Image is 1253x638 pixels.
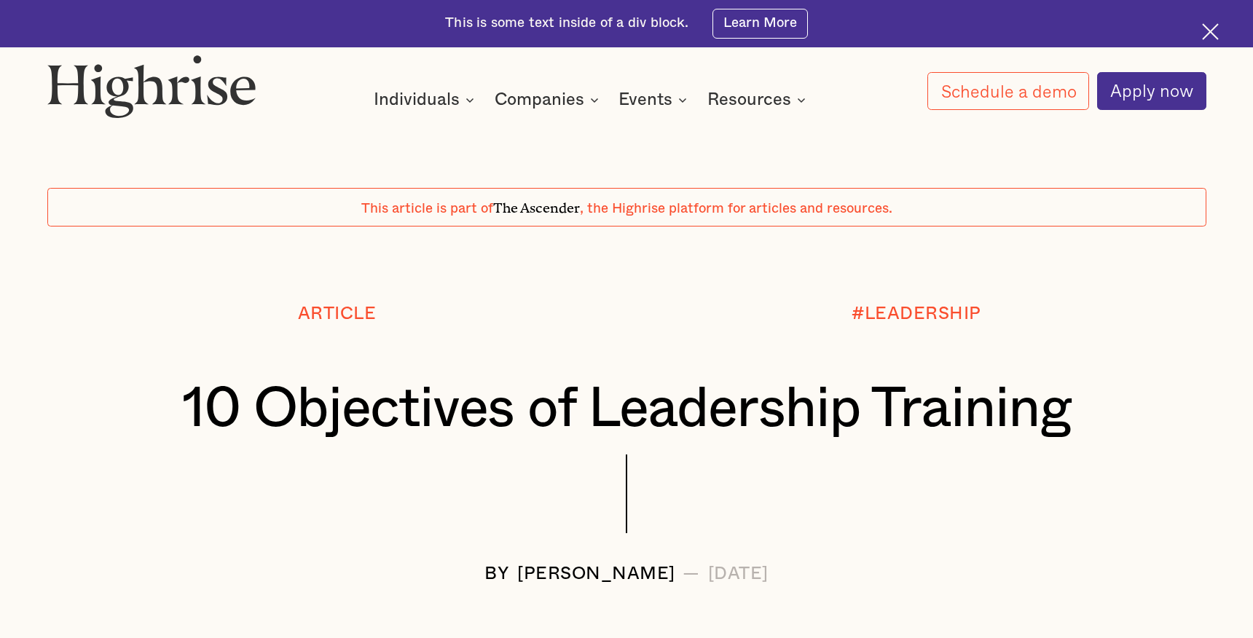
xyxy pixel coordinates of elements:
[298,304,377,324] div: Article
[683,564,700,584] div: —
[445,14,689,33] div: This is some text inside of a div block.
[95,379,1158,440] h1: 10 Objectives of Leadership Training
[618,91,691,109] div: Events
[580,202,892,216] span: , the Highrise platform for articles and resources.
[927,72,1089,110] a: Schedule a demo
[361,202,493,216] span: This article is part of
[495,91,603,109] div: Companies
[707,91,810,109] div: Resources
[374,91,479,109] div: Individuals
[1097,72,1206,110] a: Apply now
[712,9,808,39] a: Learn More
[47,55,257,118] img: Highrise logo
[495,91,584,109] div: Companies
[1202,23,1219,40] img: Cross icon
[374,91,460,109] div: Individuals
[517,564,675,584] div: [PERSON_NAME]
[852,304,981,324] div: #LEADERSHIP
[708,564,769,584] div: [DATE]
[707,91,791,109] div: Resources
[618,91,672,109] div: Events
[493,197,580,213] span: The Ascender
[484,564,509,584] div: BY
